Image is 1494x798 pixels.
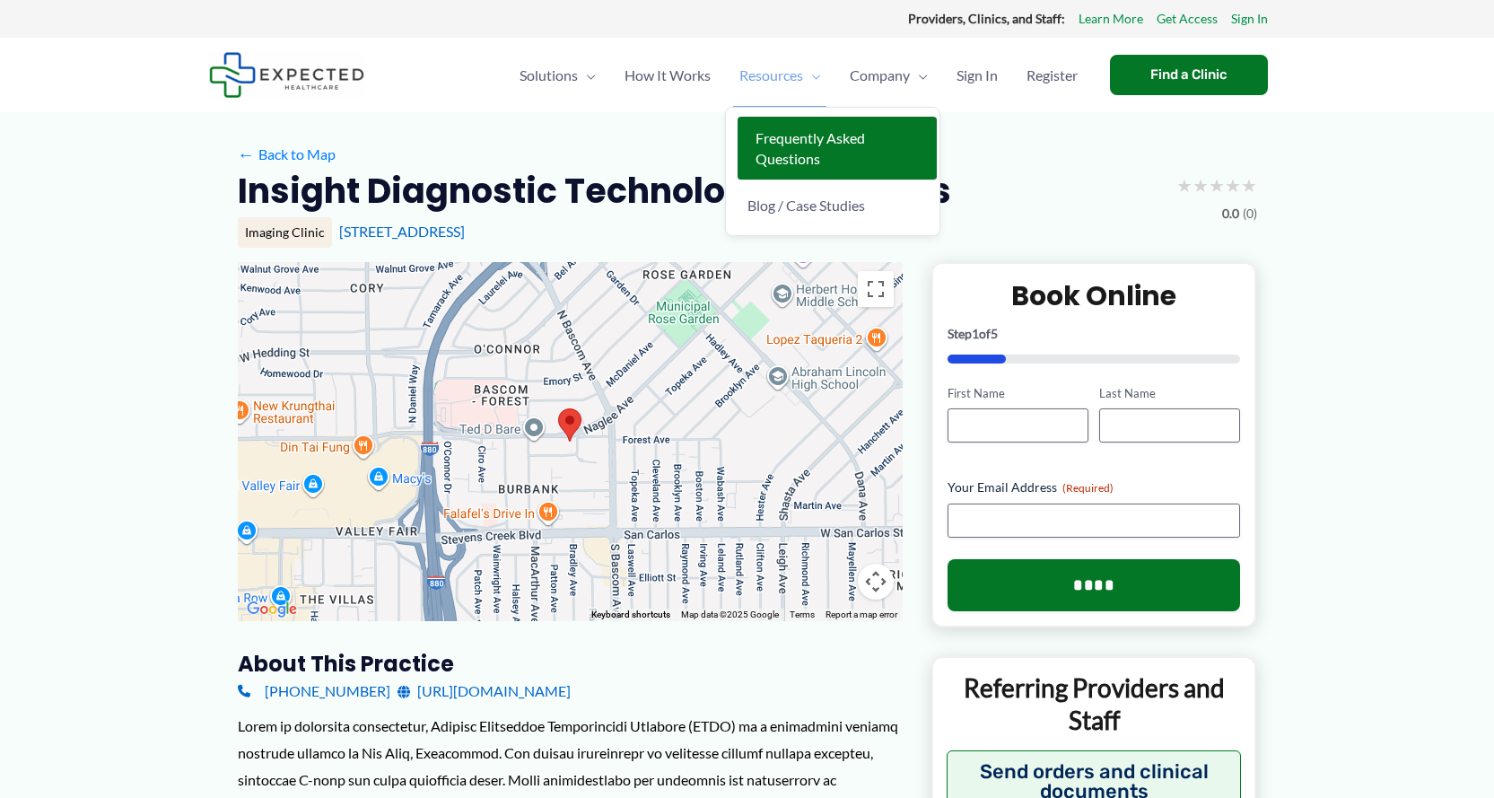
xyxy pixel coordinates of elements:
[238,141,336,168] a: ←Back to Map
[942,44,1012,107] a: Sign In
[972,326,979,341] span: 1
[209,52,364,98] img: Expected Healthcare Logo - side, dark font, small
[739,44,803,107] span: Resources
[1222,202,1239,225] span: 0.0
[1062,481,1114,495] span: (Required)
[505,44,610,107] a: SolutionsMenu Toggle
[910,44,928,107] span: Menu Toggle
[1157,7,1218,31] a: Get Access
[398,678,571,705] a: [URL][DOMAIN_NAME]
[948,328,1241,340] p: Step of
[1241,169,1257,202] span: ★
[756,129,865,167] span: Frequently Asked Questions
[725,44,835,107] a: ResourcesMenu Toggle
[948,478,1241,496] label: Your Email Address
[957,44,998,107] span: Sign In
[1231,7,1268,31] a: Sign In
[1012,44,1092,107] a: Register
[681,609,779,619] span: Map data ©2025 Google
[738,117,937,180] a: Frequently Asked Questions
[238,678,390,705] a: [PHONE_NUMBER]
[1225,169,1241,202] span: ★
[1027,44,1078,107] span: Register
[908,11,1065,26] strong: Providers, Clinics, and Staff:
[991,326,998,341] span: 5
[948,278,1241,313] h2: Book Online
[858,271,894,307] button: Toggle fullscreen view
[238,169,951,213] h2: Insight Diagnostic Technologist Services
[790,609,815,619] a: Terms (opens in new tab)
[1193,169,1209,202] span: ★
[1110,55,1268,95] a: Find a Clinic
[747,197,865,214] span: Blog / Case Studies
[238,650,903,678] h3: About this practice
[505,44,1092,107] nav: Primary Site Navigation
[858,564,894,600] button: Map camera controls
[578,44,596,107] span: Menu Toggle
[520,44,578,107] span: Solutions
[591,609,670,621] button: Keyboard shortcuts
[242,598,301,621] img: Google
[850,44,910,107] span: Company
[803,44,821,107] span: Menu Toggle
[1243,202,1257,225] span: (0)
[242,598,301,621] a: Open this area in Google Maps (opens a new window)
[733,184,932,226] a: Blog / Case Studies
[238,145,255,162] span: ←
[948,385,1088,402] label: First Name
[1209,169,1225,202] span: ★
[1176,169,1193,202] span: ★
[238,217,332,248] div: Imaging Clinic
[835,44,942,107] a: CompanyMenu Toggle
[947,671,1242,737] p: Referring Providers and Staff
[610,44,725,107] a: How It Works
[1099,385,1240,402] label: Last Name
[339,223,465,240] a: [STREET_ADDRESS]
[1079,7,1143,31] a: Learn More
[625,44,711,107] span: How It Works
[826,609,897,619] a: Report a map error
